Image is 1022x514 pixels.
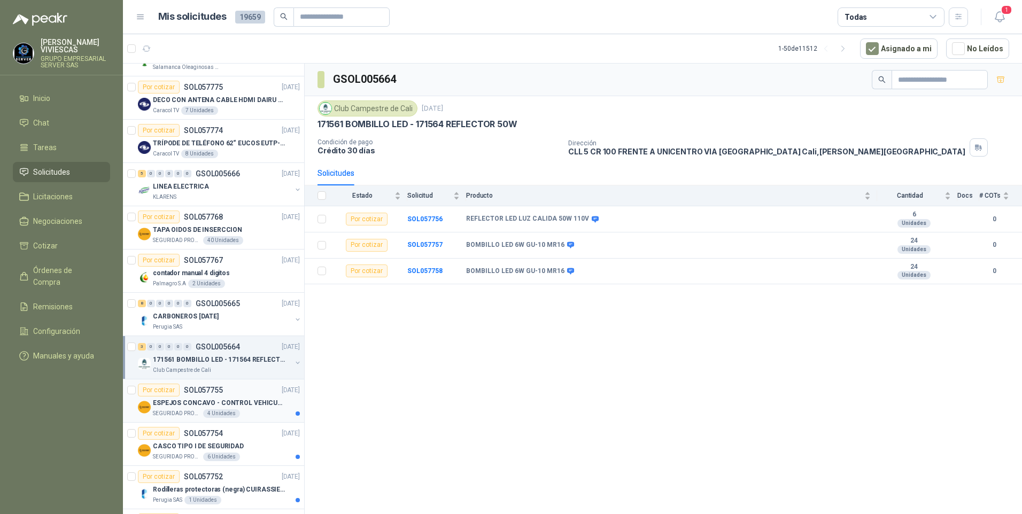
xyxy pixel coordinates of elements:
p: TRÍPODE DE TELÉFONO 62“ EUCOS EUTP-010 [153,138,286,149]
b: BOMBILLO LED 6W GU-10 MR16 [466,241,564,250]
a: Manuales y ayuda [13,346,110,366]
p: [DATE] [282,429,300,439]
p: Palmagro S.A [153,279,186,288]
div: 0 [183,300,191,307]
p: Salamanca Oleaginosas SAS [153,63,220,72]
a: Remisiones [13,297,110,317]
span: Tareas [33,142,57,153]
a: Chat [13,113,110,133]
p: [DATE] [282,342,300,352]
span: Remisiones [33,301,73,313]
div: Solicitudes [318,167,354,179]
a: SOL057756 [407,215,443,223]
img: Company Logo [138,228,151,240]
a: Por cotizarSOL057768[DATE] Company LogoTAPA OIDOS DE INSERCCIONSEGURIDAD PROVISER LTDA40 Unidades [123,206,304,250]
p: [DATE] [282,255,300,266]
span: Manuales y ayuda [33,350,94,362]
p: Rodilleras protectoras (negra) CUIRASSIER para motocicleta, rodilleras para motocicleta, [153,485,286,495]
img: Company Logo [138,401,151,414]
img: Company Logo [138,487,151,500]
div: 0 [183,170,191,177]
span: # COTs [979,192,1001,199]
p: SEGURIDAD PROVISER LTDA [153,409,201,418]
p: CARBONEROS [DATE] [153,311,219,322]
div: 7 Unidades [181,106,218,115]
div: Por cotizar [138,384,180,396]
div: 0 [147,170,155,177]
th: Producto [466,185,877,206]
a: Por cotizarSOL057752[DATE] Company LogoRodilleras protectoras (negra) CUIRASSIER para motocicleta... [123,466,304,509]
div: 0 [174,300,182,307]
a: Por cotizarSOL057755[DATE] Company LogoESPEJOS CONCAVO - CONTROL VEHICULARSEGURIDAD PROVISER LTDA... [123,379,304,423]
p: Caracol TV [153,106,179,115]
b: 0 [979,240,1009,250]
div: 5 [138,170,146,177]
a: 3 0 0 0 0 0 GSOL005664[DATE] Company Logo171561 BOMBILLO LED - 171564 REFLECTOR 50WClub Campestre... [138,340,302,375]
img: Company Logo [138,314,151,327]
div: 40 Unidades [203,236,243,245]
p: GRUPO EMPRESARIAL SERVER SAS [41,56,110,68]
div: 0 [147,300,155,307]
p: [DATE] [282,126,300,136]
div: 8 [138,300,146,307]
div: 3 [138,343,146,351]
p: [DATE] [282,299,300,309]
button: No Leídos [946,38,1009,59]
div: Por cotizar [138,254,180,267]
div: Todas [845,11,867,23]
p: [DATE] [282,385,300,395]
p: [PERSON_NAME] VIVIESCAS [41,38,110,53]
a: 5 0 0 0 0 0 GSOL005666[DATE] Company LogoLINEA ELECTRICAKLARENS [138,167,302,201]
p: GSOL005664 [196,343,240,351]
a: Solicitudes [13,162,110,182]
img: Company Logo [13,43,34,64]
b: 24 [877,237,951,245]
div: Por cotizar [138,427,180,440]
div: Por cotizar [138,81,180,94]
img: Logo peakr [13,13,67,26]
b: REFLECTOR LED LUZ CALIDA 50W 110V [466,215,589,223]
p: 171561 BOMBILLO LED - 171564 REFLECTOR 50W [318,119,517,130]
img: Company Logo [138,98,151,111]
div: 4 Unidades [203,409,240,418]
p: DECO CON ANTENA CABLE HDMI DAIRU DR90014 [153,95,286,105]
th: # COTs [979,185,1022,206]
p: [DATE] [282,472,300,482]
img: Company Logo [138,184,151,197]
div: Por cotizar [346,213,388,225]
a: Configuración [13,321,110,341]
button: 1 [990,7,1009,27]
p: [DATE] [282,169,300,179]
div: Por cotizar [138,470,180,483]
span: Licitaciones [33,191,73,203]
p: SEGURIDAD PROVISER LTDA [153,236,201,245]
a: 8 0 0 0 0 0 GSOL005665[DATE] Company LogoCARBONEROS [DATE]Perugia SAS [138,297,302,331]
span: search [878,76,886,83]
p: SOL057767 [184,256,223,264]
p: 171561 BOMBILLO LED - 171564 REFLECTOR 50W [153,355,286,365]
p: [DATE] [282,212,300,222]
p: contador manual 4 digitos [153,268,230,278]
p: Perugia SAS [153,323,182,331]
div: 1 - 50 de 11512 [778,40,851,57]
img: Company Logo [138,444,151,457]
div: Unidades [897,271,931,279]
div: 6 Unidades [203,453,240,461]
p: SOL057775 [184,83,223,91]
a: SOL057757 [407,241,443,248]
p: CASCO TIPO I DE SEGURIDAD [153,441,244,451]
a: Por cotizarSOL057754[DATE] Company LogoCASCO TIPO I DE SEGURIDADSEGURIDAD PROVISER LTDA6 Unidades [123,423,304,466]
b: 0 [979,266,1009,276]
a: Cotizar [13,236,110,256]
span: Cantidad [877,192,942,199]
span: Producto [466,192,862,199]
div: Por cotizar [346,264,388,277]
span: Chat [33,117,49,129]
div: 0 [165,170,173,177]
a: Por cotizarSOL057767[DATE] Company Logocontador manual 4 digitosPalmagro S.A2 Unidades [123,250,304,293]
span: Inicio [33,92,50,104]
b: 6 [877,211,951,219]
p: SEGURIDAD PROVISER LTDA [153,453,201,461]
